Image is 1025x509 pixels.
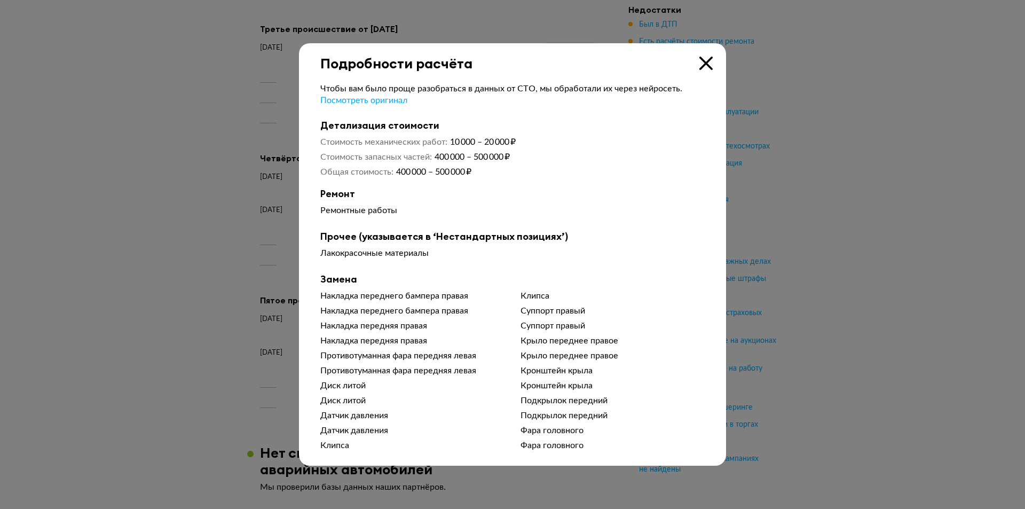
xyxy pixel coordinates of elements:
[320,291,504,301] div: Накладка переднего бампера правая
[320,395,504,406] div: Диск литой
[320,306,504,316] div: Накладка переднего бампера правая
[320,84,682,93] span: Чтобы вам было проще разобраться в данных от СТО, мы обработали их через нейросеть.
[450,138,516,146] span: 10 000 – 20 000 ₽
[320,410,504,421] div: Датчик давления
[320,350,504,361] div: Противотуманная фара передняя левая
[521,335,705,346] div: Крыло переднее правое
[320,440,504,451] div: Клипса
[320,188,705,200] b: Ремонт
[521,440,705,451] div: Фара головного
[521,380,705,391] div: Кронштейн крыла
[320,137,447,147] dt: Стоимость механических работ
[320,152,432,162] dt: Стоимость запасных частей
[320,248,705,259] div: Лакокрасочные материалы
[521,365,705,376] div: Кронштейн крыла
[521,291,705,301] div: Клипса
[320,273,705,285] b: Замена
[320,120,705,131] b: Детализация стоимости
[320,167,393,177] dt: Общая стоимость
[435,153,510,161] span: 400 000 – 500 000 ₽
[320,96,407,105] span: Посмотреть оригинал
[521,350,705,361] div: Крыло переднее правое
[320,365,504,376] div: Противотуманная фара передняя левая
[521,410,705,421] div: Подкрылок передний
[396,168,471,176] span: 400 000 – 500 000 ₽
[521,425,705,436] div: Фара головного
[320,425,504,436] div: Датчик давления
[521,306,705,316] div: Суппорт правый
[320,205,705,216] div: Ремонтные работы
[320,335,504,346] div: Накладка передняя правая
[320,231,705,242] b: Прочее (указывается в ‘Нестандартных позициях’)
[521,395,705,406] div: Подкрылок передний
[320,320,504,331] div: Накладка передняя правая
[521,320,705,331] div: Суппорт правый
[299,43,726,72] div: Подробности расчёта
[320,380,504,391] div: Диск литой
